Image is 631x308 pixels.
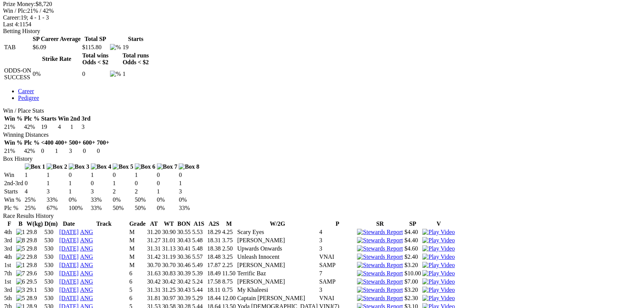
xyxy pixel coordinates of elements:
[80,220,128,228] th: Track
[32,35,81,43] th: SP Career Average
[192,245,206,252] td: 5.48
[147,237,161,244] td: 31.27
[422,278,455,285] img: Play Video
[80,254,93,260] a: ANG
[24,171,46,179] td: 1
[404,245,421,252] td: $4.60
[3,8,628,14] div: 21% / 42%
[3,213,628,219] div: Race Results History
[178,180,200,187] td: 1
[129,245,146,252] td: M
[81,123,91,131] td: 3
[4,286,15,294] td: 3rd
[129,261,146,269] td: M
[59,278,79,285] a: [DATE]
[44,253,58,261] td: 530
[404,270,421,277] td: $10.00
[82,67,109,81] td: 0
[177,270,191,277] td: 30.39
[237,253,318,261] td: Unleash Innocent
[18,95,39,101] a: Pedigree
[157,196,178,204] td: 0%
[24,139,40,146] th: Plc %
[3,1,36,7] span: Prize Money:
[157,180,178,187] td: 0
[44,270,58,277] td: 530
[70,115,80,122] th: 2nd
[192,278,206,285] td: 5.24
[162,270,176,277] td: 30.83
[46,171,68,179] td: 1
[422,270,455,276] a: View replay
[192,294,206,302] td: 5.29
[16,220,26,228] th: B
[16,229,25,236] img: 1
[222,220,236,228] th: M
[157,171,178,179] td: 0
[357,287,403,293] img: Stewards Report
[4,180,24,187] td: 2nd-3rd
[129,270,146,277] td: 6
[16,245,25,252] img: 5
[129,294,146,302] td: 6
[3,21,628,28] div: 1154
[47,163,67,170] img: Box 2
[177,286,191,294] td: 30.43
[129,278,146,285] td: 6
[192,253,206,261] td: 5.57
[26,294,44,302] td: 28.9
[69,163,89,170] img: Box 3
[46,204,68,212] td: 67%
[68,204,90,212] td: 100%
[357,278,403,285] img: Stewards Report
[90,204,112,212] td: 33%
[90,180,112,187] td: 0
[404,237,421,244] td: $4.40
[162,286,176,294] td: 31.25
[207,270,221,277] td: 18.49
[24,204,46,212] td: 25%
[129,228,146,236] td: M
[41,123,57,131] td: 19
[192,237,206,244] td: 5.48
[70,123,80,131] td: 1
[24,180,46,187] td: 0
[3,28,628,35] div: Betting History
[237,270,318,277] td: Terrific Baz
[4,228,15,236] td: 4th
[18,88,34,94] a: Career
[422,254,455,260] a: View replay
[26,253,44,261] td: 29.8
[96,139,110,146] th: 700+
[44,228,58,236] td: 530
[237,278,318,285] td: [PERSON_NAME]
[80,262,93,268] a: ANG
[122,52,149,66] th: Total runs Odds < $2
[134,204,156,212] td: 50%
[113,163,133,170] img: Box 5
[222,237,236,244] td: 3.75
[68,196,90,204] td: 0%
[80,287,93,293] a: ANG
[404,261,421,269] td: $3.20
[162,294,176,302] td: 30.97
[162,228,176,236] td: 30.90
[162,245,176,252] td: 31.13
[16,237,25,244] img: 8
[192,220,206,228] th: A1S
[110,44,121,51] img: %
[207,286,221,294] td: 18.11
[90,196,112,204] td: 33%
[222,270,236,277] td: 11.50
[3,1,628,8] div: $8,720
[59,237,79,243] a: [DATE]
[177,278,191,285] td: 30.42
[357,270,403,277] img: Stewards Report
[237,286,318,294] td: My Khaleesi
[129,286,146,294] td: 5
[26,278,44,285] td: 29.5
[422,295,455,301] a: View replay
[80,245,93,252] a: ANG
[157,163,178,170] img: Box 7
[178,188,200,195] td: 3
